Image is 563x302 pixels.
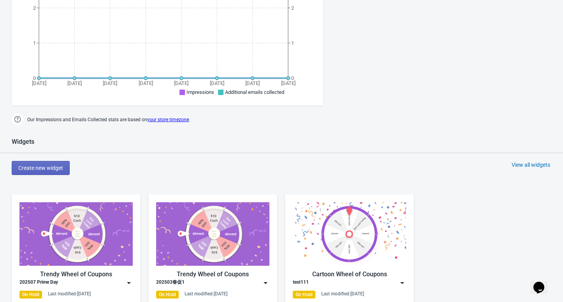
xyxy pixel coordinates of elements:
[262,279,269,287] img: dropdown.png
[291,75,294,81] tspan: 0
[19,270,133,279] div: Trendy Wheel of Coupons
[32,80,46,86] tspan: [DATE]
[19,202,133,266] img: trendy_game.png
[245,80,260,86] tspan: [DATE]
[12,161,70,175] button: Create new widget
[48,291,91,297] div: Last modified: [DATE]
[293,279,309,287] div: test111
[530,271,555,294] iframe: chat widget
[210,80,224,86] tspan: [DATE]
[139,80,153,86] tspan: [DATE]
[125,279,133,287] img: dropdown.png
[12,113,23,125] img: help.png
[185,291,227,297] div: Last modified: [DATE]
[398,279,406,287] img: dropdown.png
[512,161,550,169] div: View all widgets
[147,117,189,122] a: your store timezone
[19,279,58,287] div: 202507 Prime Day
[33,40,36,46] tspan: 1
[293,291,315,298] div: On Hold
[321,291,364,297] div: Last modified: [DATE]
[293,270,406,279] div: Cartoon Wheel of Coupons
[291,5,294,11] tspan: 2
[18,165,63,171] span: Create new widget
[156,279,185,287] div: 202503春促1
[156,270,269,279] div: Trendy Wheel of Coupons
[19,291,42,298] div: On Hold
[174,80,188,86] tspan: [DATE]
[27,113,190,126] span: Our Impressions and Emails Collected stats are based on .
[67,80,82,86] tspan: [DATE]
[156,291,179,298] div: On Hold
[225,89,284,95] span: Additional emails collected
[156,202,269,266] img: trendy_game.png
[103,80,117,86] tspan: [DATE]
[33,75,36,81] tspan: 0
[291,40,294,46] tspan: 1
[186,89,214,95] span: Impressions
[33,5,36,11] tspan: 2
[281,80,296,86] tspan: [DATE]
[293,202,406,266] img: cartoon_game.jpg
